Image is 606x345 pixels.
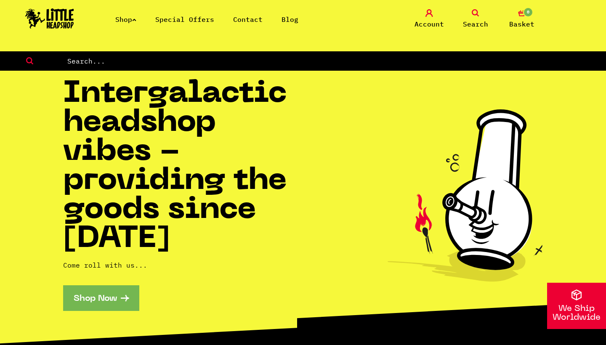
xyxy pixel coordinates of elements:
[63,285,139,311] a: Shop Now
[415,19,444,29] span: Account
[63,260,303,270] p: Come roll with us...
[463,19,488,29] span: Search
[454,9,497,29] a: Search
[547,305,606,322] p: We Ship Worldwide
[25,8,74,29] img: Little Head Shop Logo
[233,15,263,24] a: Contact
[63,80,303,254] h1: Intergalactic headshop vibes - providing the goods since [DATE]
[115,15,136,24] a: Shop
[501,9,543,29] a: 0 Basket
[509,19,534,29] span: Basket
[282,15,298,24] a: Blog
[523,7,533,17] span: 0
[155,15,214,24] a: Special Offers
